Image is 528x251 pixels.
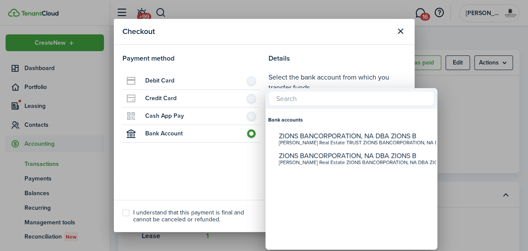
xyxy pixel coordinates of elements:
div: ZIONS BANCORPORATION, NA DBA ZIONS B [279,132,431,140]
div: [PERSON_NAME] Real Estate TRUST ZIONS BANCORPORATION, NA DBA ZIONS B | •••• 7154 [279,140,431,146]
div: [PERSON_NAME] Real Estate ZIONS BANCORPORATION, NA DBA ZIONS B | •••• 0165 [279,160,431,166]
div: ZIONS BANCORPORATION, NA DBA ZIONS B [279,152,431,160]
input: Search [269,92,434,105]
mbsc-wheel: Bank account [266,109,437,250]
div: Bank accounts [268,110,435,130]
